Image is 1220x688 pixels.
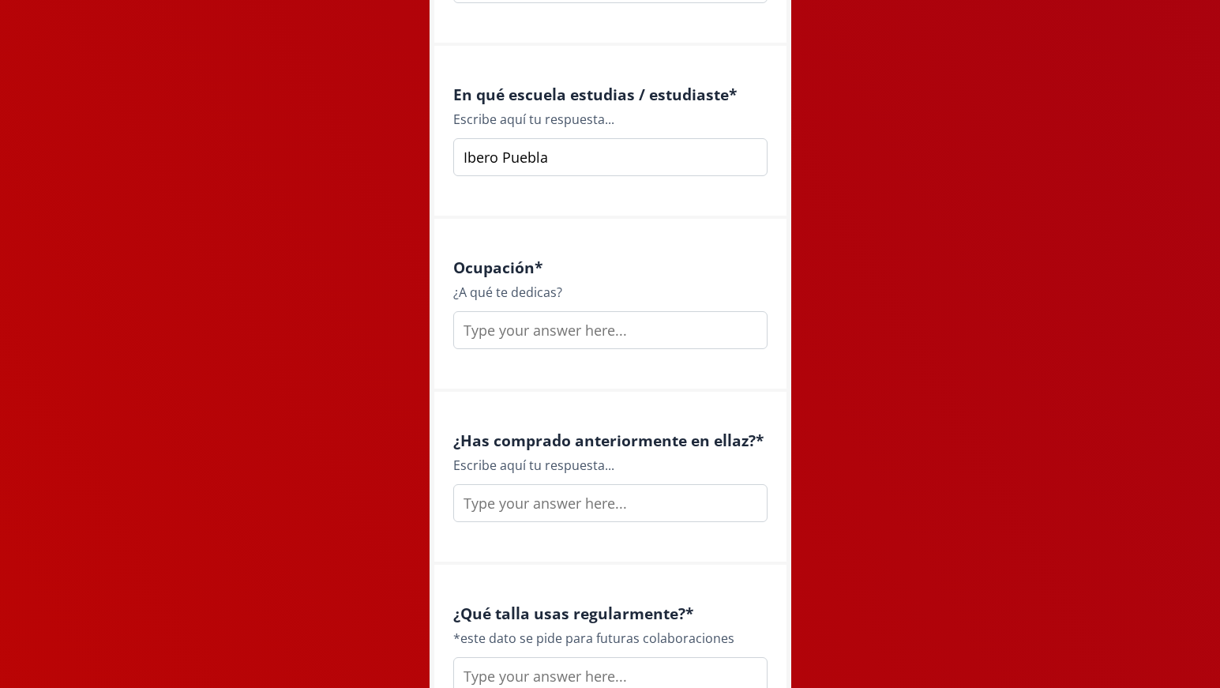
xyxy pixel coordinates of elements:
h4: En qué escuela estudias / estudiaste * [453,85,768,103]
input: Type your answer here... [453,311,768,349]
div: ¿A qué te dedicas? [453,283,768,302]
div: Escribe aquí tu respuesta... [453,456,768,475]
div: *este dato se pide para futuras colaboraciones [453,629,768,648]
h4: ¿Has comprado anteriormente en ellaz? * [453,431,768,449]
div: Escribe aquí tu respuesta... [453,110,768,129]
h4: ¿Qué talla usas regularmente? * [453,604,768,622]
input: Type your answer here... [453,484,768,522]
h4: Ocupación * [453,258,768,276]
input: Type your answer here... [453,138,768,176]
